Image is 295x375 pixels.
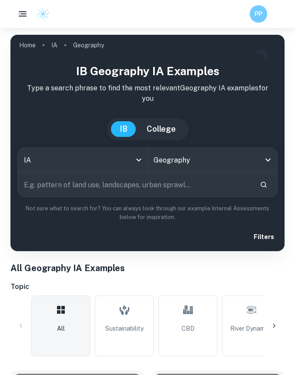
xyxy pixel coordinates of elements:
h1: IB Geography IA examples [17,63,278,80]
p: Geography [73,40,104,50]
span: Sustainability [105,324,144,333]
h6: Topic [10,282,285,292]
img: profile cover [10,35,285,251]
button: IB [111,121,136,137]
a: Clastify logo [31,7,50,20]
a: Home [19,39,36,51]
h1: All Geography IA Examples [10,262,285,275]
span: All [57,324,65,333]
a: IA [51,39,57,51]
div: IA [18,148,147,172]
span: River Dynamics [230,324,273,333]
button: Search [256,177,271,192]
button: Filters [248,229,278,245]
button: PP [250,5,267,23]
h6: PP [254,9,264,19]
input: E.g. pattern of land use, landscapes, urban sprawl... [18,173,253,197]
img: Clastify logo [37,7,50,20]
p: Not sure what to search for? You can always look through our example Internal Assessments below f... [17,204,278,222]
p: Type a search phrase to find the most relevant Geography IA examples for you [17,83,278,104]
button: College [138,121,184,137]
button: Open [262,154,274,166]
span: CBD [181,324,194,333]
